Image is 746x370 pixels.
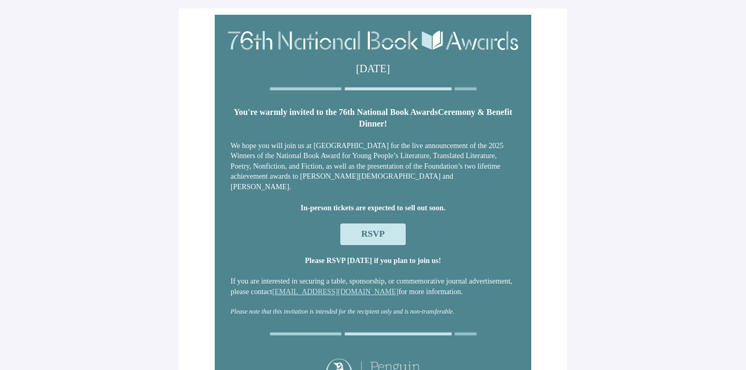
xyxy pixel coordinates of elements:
[231,308,454,315] em: Please note that this invitation is intended for the recipient only and is non-transferable.
[305,257,441,265] strong: Please RSVP [DATE] if you plan to join us!
[231,141,515,192] p: We hope you will join us at [GEOGRAPHIC_DATA] for the live announcement of the 2025 Winners of th...
[361,229,385,239] span: RSVP
[272,288,399,296] a: [EMAIL_ADDRESS][DOMAIN_NAME]
[231,276,515,297] p: If you are interested in securing a table, sponsorship, or commemorative journal advertisement, p...
[232,61,514,76] p: [DATE]
[359,108,512,128] strong: Ceremony & Benefit Dinner!
[301,204,445,212] strong: In-person tickets are expected to sell out soon.
[340,223,406,245] a: RSVP
[234,108,438,116] strong: You're warmly invited to the 76th National Book Awards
